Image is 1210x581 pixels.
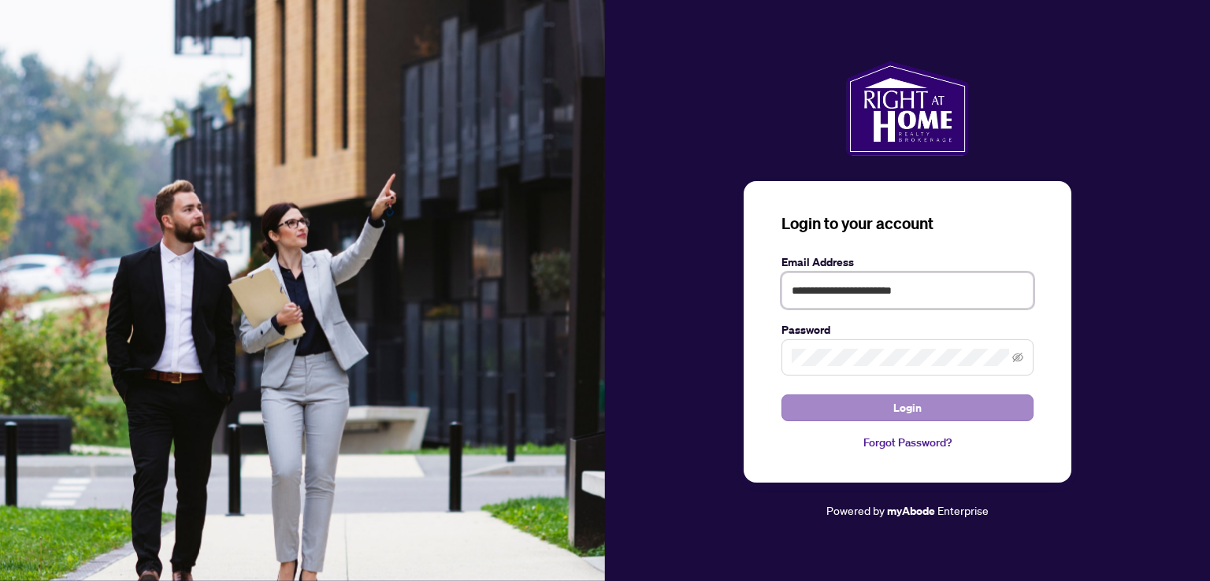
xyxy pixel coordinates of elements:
label: Password [781,321,1034,339]
a: Forgot Password? [781,434,1034,451]
h3: Login to your account [781,213,1034,235]
span: Login [893,395,922,420]
button: Login [781,394,1034,421]
img: ma-logo [846,61,968,156]
a: myAbode [887,502,935,520]
label: Email Address [781,253,1034,271]
span: Powered by [826,503,885,517]
span: Enterprise [937,503,989,517]
span: eye-invisible [1012,352,1023,363]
